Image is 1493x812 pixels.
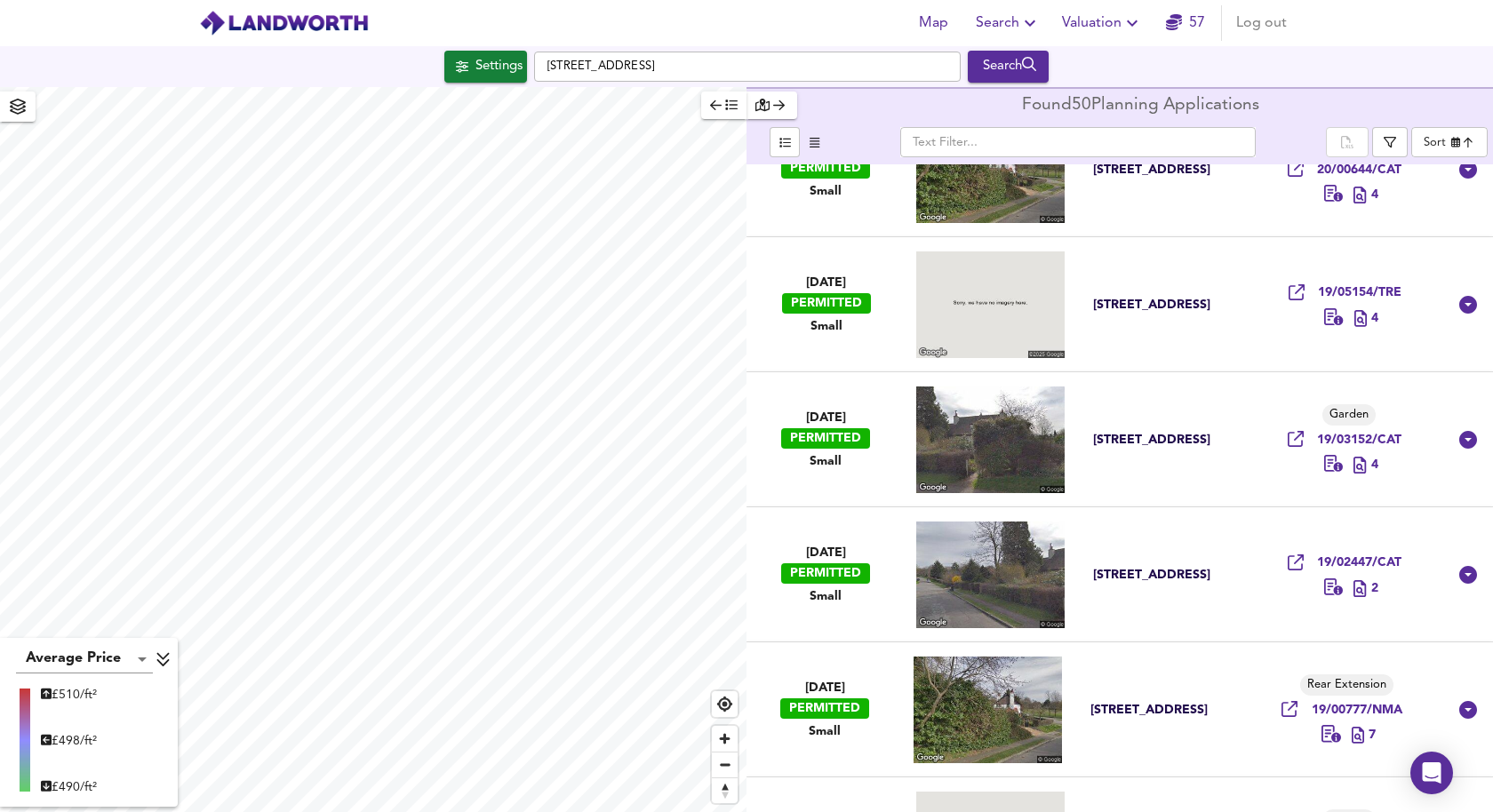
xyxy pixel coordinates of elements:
[905,5,962,41] button: Map
[1411,127,1488,157] div: Sort
[806,410,846,426] span: [DATE]
[1236,11,1287,36] span: Log out
[1166,11,1205,36] a: 57
[1371,457,1378,474] span: 4
[806,275,846,291] span: [DATE]
[968,51,1049,83] button: Search
[746,237,1493,372] div: [DATE]PERMITTEDSmall[STREET_ADDRESS]19/05154/TRE 4
[746,102,1493,237] div: PERMITTEDSmall[STREET_ADDRESS]20/00644/CAT 4
[976,11,1041,36] span: Search
[16,645,153,673] div: Average Price
[534,52,961,82] input: Enter a location...
[1322,407,1376,424] span: Garden
[1093,432,1218,449] div: [STREET_ADDRESS]
[712,752,738,777] button: Zoom out
[1457,699,1479,720] svg: Show Details
[1317,432,1401,449] span: 19/03152/CAT
[1318,284,1401,301] span: 19/05154/TRE
[746,642,1493,777] div: [DATE]PERMITTEDSmall[STREET_ADDRESS]Rear Extension19/00777/NMA 7
[809,723,841,740] span: Small
[712,726,738,752] button: Zoom in
[810,318,842,335] span: Small
[1371,187,1378,203] span: 4
[912,11,954,36] span: Map
[1300,674,1393,696] div: Rear Extension
[1055,5,1150,41] button: Valuation
[900,127,1256,157] input: Text Filter...
[1022,97,1259,115] div: Found 50 Planning Applications
[41,686,97,704] div: £ 510/ft²
[746,507,1493,642] div: [DATE]PERMITTEDSmall[STREET_ADDRESS]19/02447/CAT 2
[1321,725,1341,745] div: Non-material amendment to application numbered 17/00180/FUL to retain the height of the parapet o...
[746,372,1493,507] div: [DATE]PERMITTEDSmall[STREET_ADDRESS]Garden19/03152/CAT 4
[1062,11,1143,36] span: Valuation
[41,778,97,796] div: £ 490/ft²
[1457,429,1479,450] svg: Show Details
[1324,455,1344,475] div: Thuja Plicata (T1) - To reduce mature Thuja Plicata located in the front garden, to give 2.5m cle...
[1369,727,1376,744] span: 7
[1312,702,1402,719] span: 19/00777/NMA
[1457,294,1479,315] svg: Show Details
[805,681,845,696] span: [DATE]
[1326,127,1369,157] div: split button
[780,698,869,719] div: PERMITTED
[916,251,1065,358] img: streetview
[1324,308,1344,329] div: T1, Strawberry tree - To tip prune / trim up to 50cm and shape to a more compact form, match in w...
[781,428,870,449] div: PERMITTED
[1229,5,1294,41] button: Log out
[712,778,738,803] span: Reset bearing to north
[1324,185,1344,205] div: Two Conifer trees at the entrance of the property 19b Upper Woodcote Village, to fell to ground l...
[712,752,738,777] span: Zoom out
[444,51,527,83] div: Click to configure Search Settings
[444,51,527,83] button: Settings
[781,158,870,179] div: PERMITTED
[1324,578,1344,599] div: T1: Horse Chestnut - Fell. Failing all round the crown. Multiple dead limb. Rip-outs and bleeding...
[1371,310,1378,327] span: 4
[199,10,369,36] img: logo
[712,691,738,717] button: Find my location
[712,777,738,803] button: Reset bearing to north
[1093,162,1218,179] div: [STREET_ADDRESS]
[968,51,1049,83] div: Run Your Search
[475,55,523,78] div: Settings
[1317,162,1401,179] span: 20/00644/CAT
[1317,554,1401,571] span: 19/02447/CAT
[1410,752,1453,794] div: Open Intercom Messenger
[1300,677,1393,694] span: Rear Extension
[1322,404,1376,426] div: Garden
[782,293,871,314] div: PERMITTED
[806,545,846,561] span: [DATE]
[1424,134,1446,151] div: Sort
[1093,567,1218,584] div: [STREET_ADDRESS]
[1090,702,1215,719] div: [STREET_ADDRESS]
[810,588,842,605] span: Small
[1457,159,1479,180] svg: Show Details
[810,183,842,200] span: Small
[916,386,1065,493] img: streetview
[810,453,842,470] span: Small
[916,521,1065,628] img: streetview
[1371,580,1378,597] span: 2
[914,657,1062,763] img: streetview
[972,55,1044,78] div: Search
[1093,297,1218,314] div: [STREET_ADDRESS]
[969,5,1048,41] button: Search
[41,732,97,750] div: £ 498/ft²
[1157,5,1214,41] button: 57
[1457,564,1479,585] svg: Show Details
[781,563,870,584] div: PERMITTED
[916,116,1065,223] img: streetview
